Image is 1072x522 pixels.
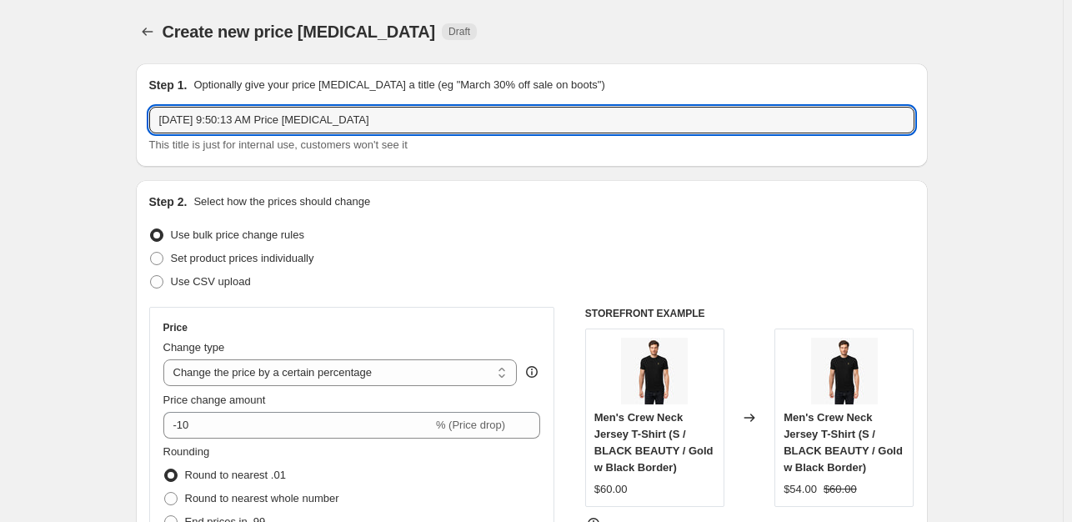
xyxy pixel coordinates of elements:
[163,412,433,439] input: -15
[585,307,914,320] h6: STOREFRONT EXAMPLE
[185,469,286,481] span: Round to nearest .01
[149,138,408,151] span: This title is just for internal use, customers won't see it
[163,445,210,458] span: Rounding
[811,338,878,404] img: MODEL-RMS9K-A36-4_80x.jpg
[149,193,188,210] h2: Step 2.
[824,481,857,498] strike: $60.00
[193,77,604,93] p: Optionally give your price [MEDICAL_DATA] a title (eg "March 30% off sale on boots")
[185,492,339,504] span: Round to nearest whole number
[163,321,188,334] h3: Price
[784,481,817,498] div: $54.00
[149,107,914,133] input: 30% off holiday sale
[163,23,436,41] span: Create new price [MEDICAL_DATA]
[149,77,188,93] h2: Step 1.
[784,411,903,474] span: Men's Crew Neck Jersey T-Shirt (S / BLACK BEAUTY / Gold w Black Border)
[136,20,159,43] button: Price change jobs
[523,364,540,380] div: help
[448,25,470,38] span: Draft
[193,193,370,210] p: Select how the prices should change
[436,419,505,431] span: % (Price drop)
[594,481,628,498] div: $60.00
[171,252,314,264] span: Set product prices individually
[594,411,714,474] span: Men's Crew Neck Jersey T-Shirt (S / BLACK BEAUTY / Gold w Black Border)
[171,275,251,288] span: Use CSV upload
[163,394,266,406] span: Price change amount
[171,228,304,241] span: Use bulk price change rules
[621,338,688,404] img: MODEL-RMS9K-A36-4_80x.jpg
[163,341,225,354] span: Change type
